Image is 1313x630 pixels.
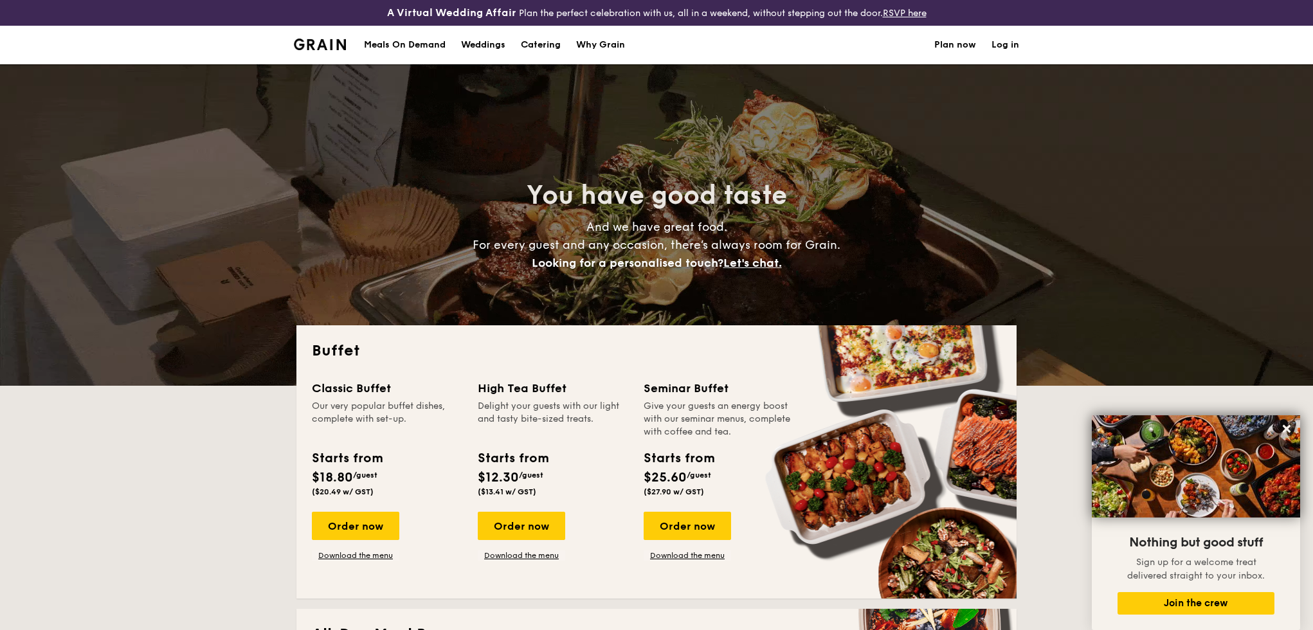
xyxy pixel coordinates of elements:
[644,449,714,468] div: Starts from
[312,379,462,397] div: Classic Buffet
[478,487,536,496] span: ($13.41 w/ GST)
[453,26,513,64] a: Weddings
[644,487,704,496] span: ($27.90 w/ GST)
[1129,535,1263,550] span: Nothing but good stuff
[992,26,1019,64] a: Log in
[387,5,516,21] h4: A Virtual Wedding Affair
[478,449,548,468] div: Starts from
[356,26,453,64] a: Meals On Demand
[478,512,565,540] div: Order now
[532,256,723,270] span: Looking for a personalised touch?
[576,26,625,64] div: Why Grain
[312,487,374,496] span: ($20.49 w/ GST)
[687,471,711,480] span: /guest
[294,39,346,50] img: Grain
[513,26,568,64] a: Catering
[312,512,399,540] div: Order now
[364,26,446,64] div: Meals On Demand
[644,470,687,485] span: $25.60
[478,470,519,485] span: $12.30
[883,8,927,19] a: RSVP here
[521,26,561,64] h1: Catering
[312,341,1001,361] h2: Buffet
[644,379,794,397] div: Seminar Buffet
[353,471,377,480] span: /guest
[527,180,787,211] span: You have good taste
[461,26,505,64] div: Weddings
[644,550,731,561] a: Download the menu
[644,400,794,438] div: Give your guests an energy boost with our seminar menus, complete with coffee and tea.
[478,550,565,561] a: Download the menu
[934,26,976,64] a: Plan now
[294,39,346,50] a: Logotype
[286,5,1027,21] div: Plan the perfect celebration with us, all in a weekend, without stepping out the door.
[478,400,628,438] div: Delight your guests with our light and tasty bite-sized treats.
[312,400,462,438] div: Our very popular buffet dishes, complete with set-up.
[312,449,382,468] div: Starts from
[644,512,731,540] div: Order now
[568,26,633,64] a: Why Grain
[1127,557,1265,581] span: Sign up for a welcome treat delivered straight to your inbox.
[473,220,840,270] span: And we have great food. For every guest and any occasion, there’s always room for Grain.
[1092,415,1300,517] img: DSC07876-Edit02-Large.jpeg
[1276,419,1297,439] button: Close
[723,256,782,270] span: Let's chat.
[519,471,543,480] span: /guest
[312,550,399,561] a: Download the menu
[1118,592,1274,615] button: Join the crew
[478,379,628,397] div: High Tea Buffet
[312,470,353,485] span: $18.80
